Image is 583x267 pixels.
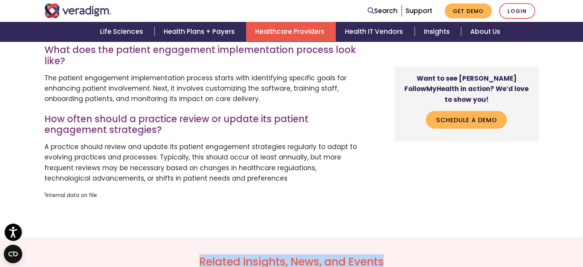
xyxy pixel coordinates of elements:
a: Login [499,3,535,19]
a: Health IT Vendors [336,22,414,41]
a: Health Plans + Payers [154,22,246,41]
a: Insights [415,22,461,41]
h3: What does the patient engagement implementation process look like? [44,45,358,67]
p: The patient engagement implementation process starts with identifying specific goals for enhancin... [44,73,358,104]
img: Veradigm logo [44,3,112,18]
a: Life Sciences [91,22,154,41]
a: About Us [461,22,509,41]
a: Search [368,6,397,16]
a: Schedule a Demo [426,111,507,129]
h3: How often should a practice review or update its patient engagement strategies? [44,114,358,136]
iframe: Drift Chat Widget [436,212,574,258]
a: Healthcare Providers [246,22,336,41]
strong: Want to see [PERSON_NAME] FollowMyHealth in action? We’d love to show you! [404,74,529,104]
p: A practice should review and update its patient engagement strategies regularly to adapt to evolv... [44,142,358,184]
a: Get Demo [445,3,492,18]
a: Support [406,6,432,15]
small: Internal data on file [44,192,97,199]
sup: 1 [44,191,46,197]
button: Open CMP widget [4,245,22,263]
